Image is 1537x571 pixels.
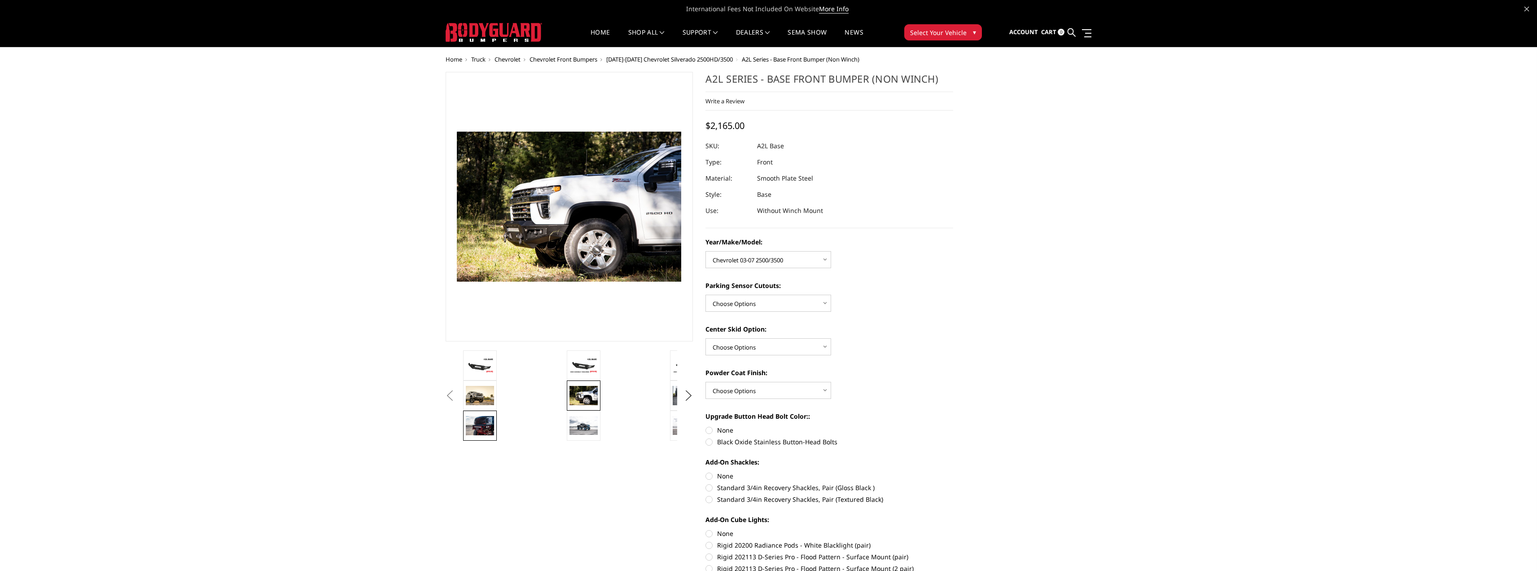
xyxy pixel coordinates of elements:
img: 2019 GMC 1500 [466,386,494,405]
span: 0 [1058,29,1064,35]
a: Truck [471,55,486,63]
label: Powder Coat Finish: [705,368,953,377]
label: Add-On Cube Lights: [705,515,953,524]
dt: Use: [705,203,750,219]
label: Add-On Shackles: [705,457,953,467]
span: Select Your Vehicle [910,28,967,37]
img: 2020 RAM HD - Available in single light bar configuration only [673,386,701,405]
label: Parking Sensor Cutouts: [705,281,953,290]
label: None [705,471,953,481]
label: Year/Make/Model: [705,237,953,247]
label: None [705,529,953,538]
span: ▾ [973,27,976,37]
img: A2L Series - Base Front Bumper (Non Winch) [673,416,701,435]
button: Previous [443,389,457,403]
label: None [705,425,953,435]
img: A2L Series - Base Front Bumper (Non Winch) [673,358,701,373]
a: Support [683,29,718,47]
a: Home [591,29,610,47]
label: Upgrade Button Head Bolt Color:: [705,412,953,421]
a: Dealers [736,29,770,47]
a: SEMA Show [788,29,827,47]
span: Account [1009,28,1038,36]
label: Black Oxide Stainless Button-Head Bolts [705,437,953,447]
label: Standard 3/4in Recovery Shackles, Pair (Gloss Black ) [705,483,953,492]
label: Center Skid Option: [705,324,953,334]
a: A2L Series - Base Front Bumper (Non Winch) [446,72,693,341]
span: A2L Series - Base Front Bumper (Non Winch) [742,55,859,63]
a: shop all [628,29,665,47]
label: Rigid 20200 Radiance Pods - White Blacklight (pair) [705,540,953,550]
img: 2020 Chevrolet HD - Compatible with block heater connection [569,386,598,405]
dt: Style: [705,186,750,203]
a: News [845,29,863,47]
dt: Type: [705,154,750,170]
img: A2L Series - Base Front Bumper (Non Winch) [466,358,494,373]
label: Rigid 202113 D-Series Pro - Flood Pattern - Surface Mount (pair) [705,552,953,562]
dd: A2L Base [757,138,784,154]
dd: Front [757,154,773,170]
a: Cart 0 [1041,20,1064,44]
a: Chevrolet Front Bumpers [530,55,597,63]
dt: Material: [705,170,750,186]
h1: A2L Series - Base Front Bumper (Non Winch) [705,72,953,92]
button: Next [682,389,695,403]
label: Standard 3/4in Recovery Shackles, Pair (Textured Black) [705,495,953,504]
a: More Info [819,4,849,13]
span: $2,165.00 [705,120,744,132]
img: A2L Series - Base Front Bumper (Non Winch) [569,416,598,435]
img: A2L Series - Base Front Bumper (Non Winch) [466,416,494,435]
dt: SKU: [705,138,750,154]
img: A2L Series - Base Front Bumper (Non Winch) [569,358,598,373]
dd: Base [757,186,771,203]
a: Write a Review [705,97,744,105]
button: Select Your Vehicle [904,24,982,40]
a: Account [1009,20,1038,44]
img: BODYGUARD BUMPERS [446,23,542,42]
a: Home [446,55,462,63]
dd: Without Winch Mount [757,203,823,219]
a: Chevrolet [495,55,521,63]
dd: Smooth Plate Steel [757,170,813,186]
span: Cart [1041,28,1056,36]
a: [DATE]-[DATE] Chevrolet Silverado 2500HD/3500 [606,55,733,63]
